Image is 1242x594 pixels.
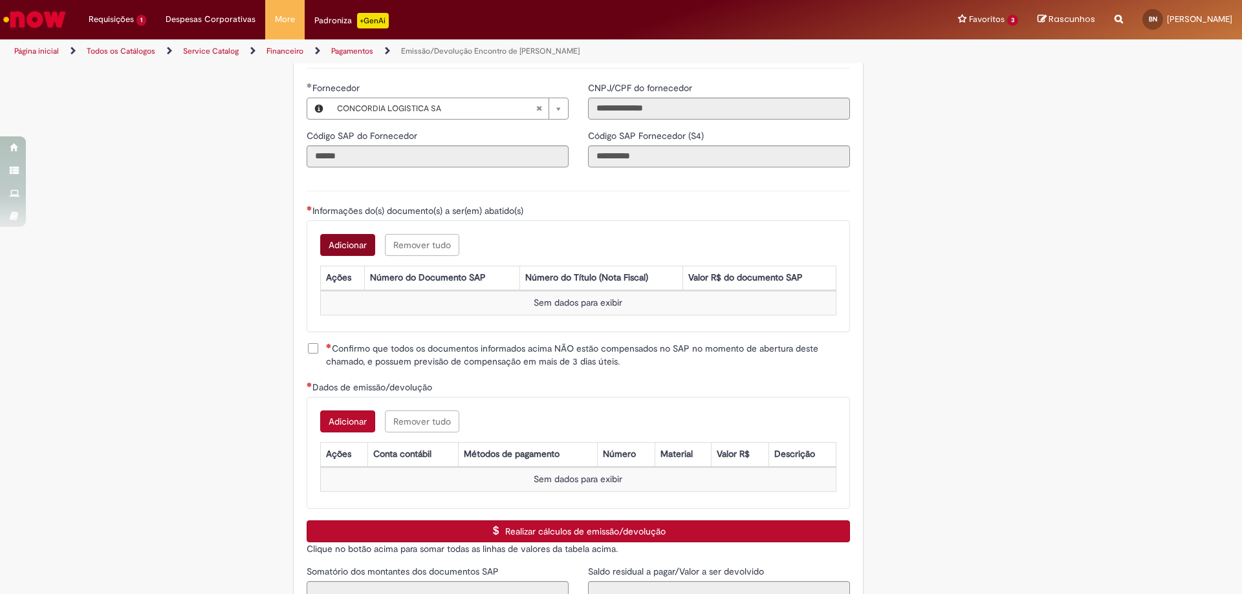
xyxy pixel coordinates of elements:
a: Rascunhos [1038,14,1095,26]
button: Add a row for Dados de emissão/devolução [320,410,375,432]
input: Código SAP do Fornecedor [307,145,569,167]
span: Requisições [89,13,134,26]
span: Somente leitura - Código SAP do Fornecedor [307,130,420,142]
span: Necessários [307,206,312,211]
a: Service Catalog [183,46,239,56]
td: Sem dados para exibir [320,467,836,491]
span: Confirmo que todos os documentos informados acima NÃO estão compensados no SAP no momento de aber... [326,342,850,368]
th: Número [597,442,655,466]
p: +GenAi [357,13,389,28]
th: Valor R$ do documento SAP [683,266,836,290]
a: Pagamentos [331,46,373,56]
label: Somente leitura - Código SAP do Fornecedor [307,129,420,142]
img: ServiceNow [1,6,68,32]
span: Dados de emissão/devolução [312,381,435,393]
span: Somente leitura - Fornecedor [312,82,362,94]
th: Conta contábil [368,442,459,466]
span: Somente leitura - Saldo residual a pagar/Valor a ser devolvido [588,566,767,577]
th: Métodos de pagamento [458,442,597,466]
label: Somente leitura - Código SAP Fornecedor (S4) [588,129,706,142]
span: Obrigatório Preenchido [307,83,312,88]
span: Rascunhos [1049,13,1095,25]
td: Sem dados para exibir [320,291,836,315]
span: Somente leitura - Somatório dos montantes dos documentos SAP [307,566,501,577]
div: Padroniza [314,13,389,28]
th: Ações [320,266,364,290]
a: Todos os Catálogos [87,46,155,56]
th: Descrição [768,442,836,466]
label: Somente leitura - Somatório dos montantes dos documentos SAP [307,565,501,578]
ul: Trilhas de página [10,39,818,63]
button: Add a row for Informações do(s) documento(s) a ser(em) abatido(s) [320,234,375,256]
a: CONCORDIA LOGISTICA SALimpar campo Fornecedor [331,98,568,119]
span: 1 [136,15,146,26]
th: Ações [320,442,367,466]
span: Despesas Corporativas [166,13,256,26]
span: Favoritos [969,13,1005,26]
a: Financeiro [267,46,303,56]
p: Clique no botão acima para somar todas as linhas de valores da tabela acima. [307,542,850,555]
input: Código SAP Fornecedor (S4) [588,145,850,167]
span: CONCORDIA LOGISTICA SA [337,98,536,119]
span: 3 [1007,15,1018,26]
a: Emissão/Devolução Encontro de [PERSON_NAME] [401,46,580,56]
th: Valor R$ [711,442,768,466]
span: Informações do(s) documento(s) a ser(em) abatido(s) [312,205,526,217]
th: Número do Título (Nota Fiscal) [519,266,683,290]
span: Necessários [307,382,312,387]
abbr: Limpar campo Fornecedor [529,98,549,119]
span: [PERSON_NAME] [1167,14,1232,25]
th: Material [655,442,711,466]
th: Número do Documento SAP [365,266,519,290]
a: Página inicial [14,46,59,56]
span: Somente leitura - CNPJ/CPF do fornecedor [588,82,695,94]
span: More [275,13,295,26]
label: Somente leitura - CNPJ/CPF do fornecedor [588,81,695,94]
span: Necessários [326,343,332,348]
input: CNPJ/CPF do fornecedor [588,98,850,120]
button: Fornecedor , Visualizar este registro CONCORDIA LOGISTICA SA [307,98,331,119]
span: Somente leitura - Código SAP Fornecedor (S4) [588,130,706,142]
span: BN [1149,15,1157,23]
button: Realizar cálculos de emissão/devolução [307,520,850,542]
label: Fornecedor [307,81,362,94]
label: Somente leitura - Saldo residual a pagar/Valor a ser devolvido [588,565,767,578]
